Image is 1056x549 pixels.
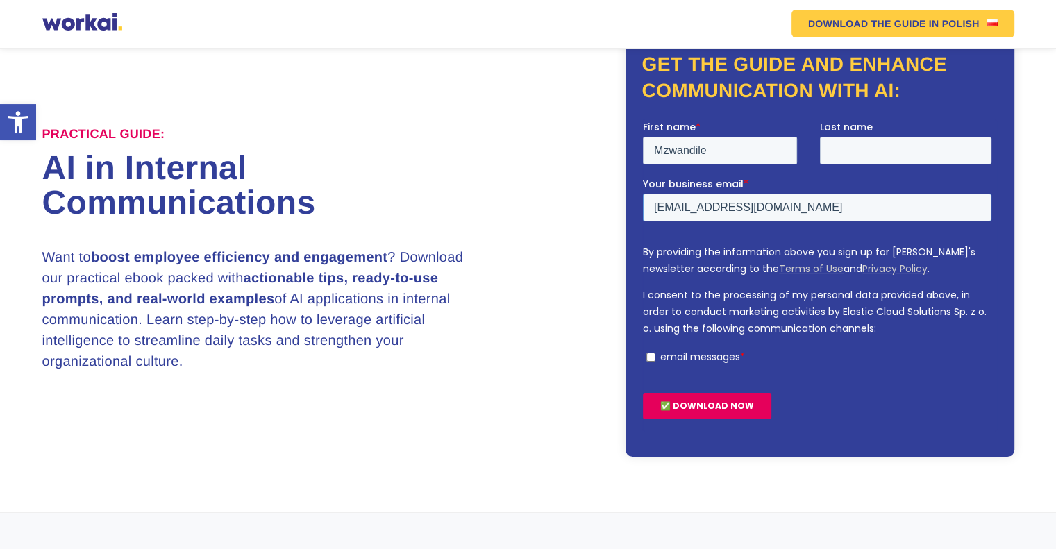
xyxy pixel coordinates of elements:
[987,19,998,26] img: US flag
[642,51,998,104] h2: Get the guide and enhance communication with AI:
[42,127,165,142] label: Practical Guide:
[42,151,528,221] h1: AI in Internal Communications
[643,120,997,431] iframe: Form 0
[808,19,926,28] em: DOWNLOAD THE GUIDE
[91,250,387,265] strong: boost employee efficiency and engagement
[791,10,1014,37] a: DOWNLOAD THE GUIDEIN POLISHUS flag
[42,247,480,372] h3: Want to ? Download our practical ebook packed with of AI applications in internal communication. ...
